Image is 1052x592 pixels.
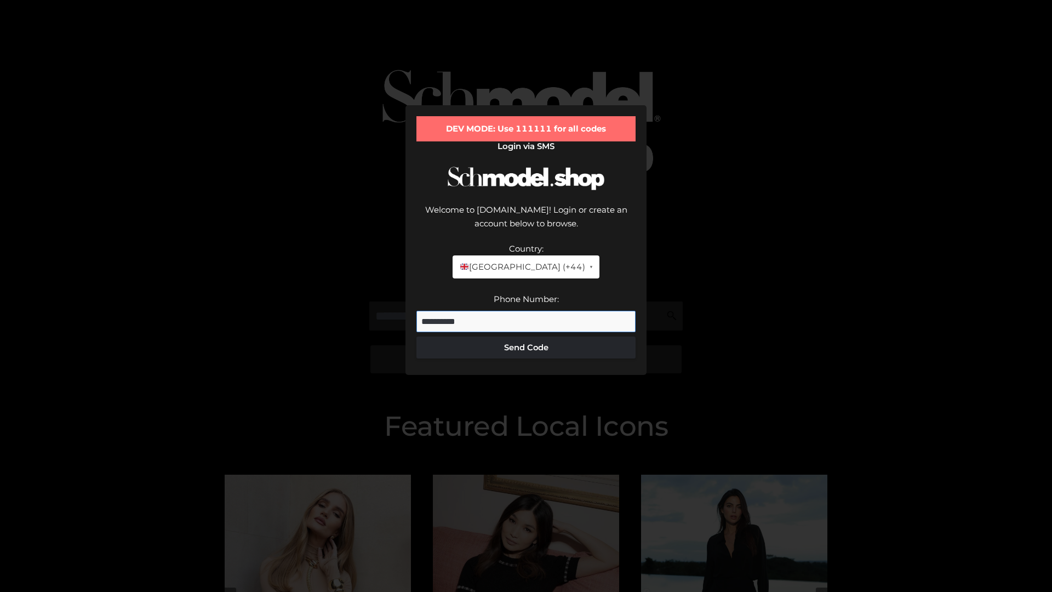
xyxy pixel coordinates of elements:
[416,116,636,141] div: DEV MODE: Use 111111 for all codes
[416,337,636,358] button: Send Code
[416,203,636,242] div: Welcome to [DOMAIN_NAME]! Login or create an account below to browse.
[509,243,544,254] label: Country:
[460,263,468,271] img: 🇬🇧
[459,260,585,274] span: [GEOGRAPHIC_DATA] (+44)
[416,141,636,151] h2: Login via SMS
[444,157,608,200] img: Schmodel Logo
[494,294,559,304] label: Phone Number:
